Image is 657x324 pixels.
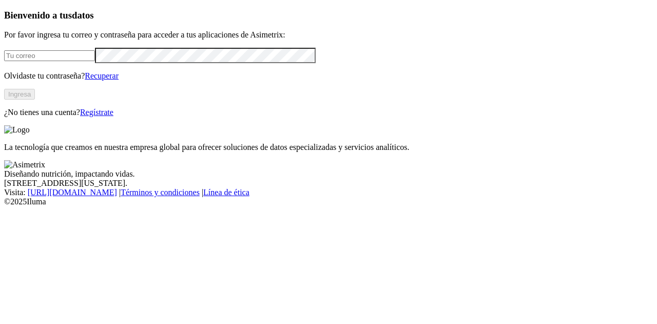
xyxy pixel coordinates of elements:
img: Asimetrix [4,160,45,169]
a: Recuperar [85,71,119,80]
p: Por favor ingresa tu correo y contraseña para acceder a tus aplicaciones de Asimetrix: [4,30,653,40]
h3: Bienvenido a tus [4,10,653,21]
a: Regístrate [80,108,113,117]
div: Visita : | | [4,188,653,197]
p: ¿No tienes una cuenta? [4,108,653,117]
div: [STREET_ADDRESS][US_STATE]. [4,179,653,188]
div: © 2025 Iluma [4,197,653,206]
img: Logo [4,125,30,135]
p: La tecnología que creamos en nuestra empresa global para ofrecer soluciones de datos especializad... [4,143,653,152]
a: Términos y condiciones [121,188,200,197]
input: Tu correo [4,50,95,61]
span: datos [72,10,94,21]
a: [URL][DOMAIN_NAME] [28,188,117,197]
div: Diseñando nutrición, impactando vidas. [4,169,653,179]
a: Línea de ética [203,188,249,197]
button: Ingresa [4,89,35,100]
p: Olvidaste tu contraseña? [4,71,653,81]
